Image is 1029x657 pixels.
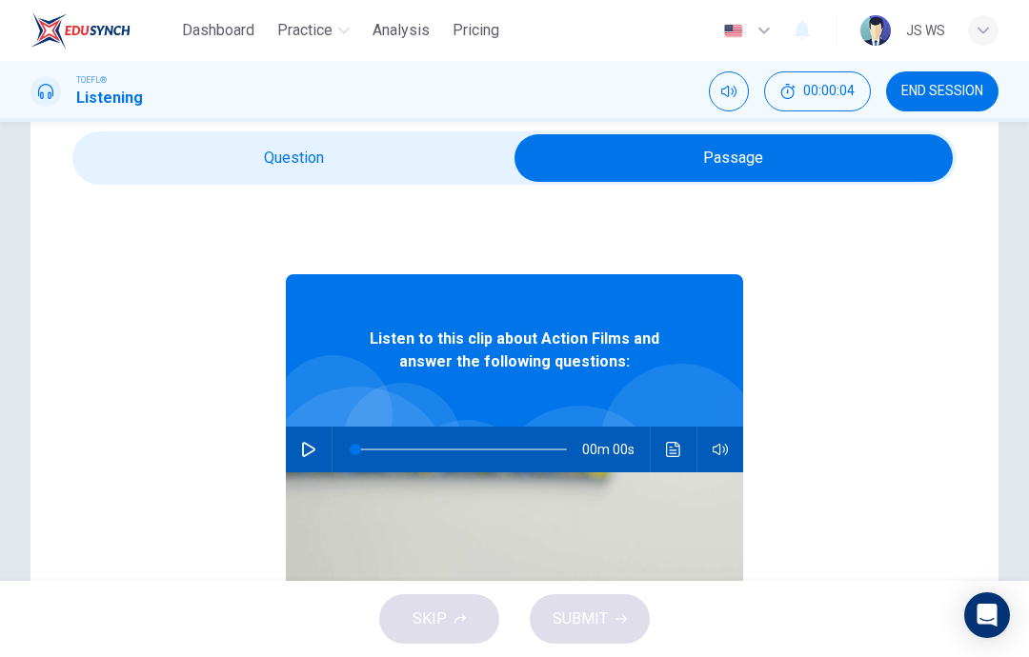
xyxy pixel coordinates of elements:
img: EduSynch logo [30,11,131,50]
span: Practice [277,19,333,42]
span: END SESSION [901,84,983,99]
span: Pricing [453,19,499,42]
div: ๋JS WS [906,19,945,42]
span: 00:00:04 [803,84,855,99]
div: Mute [709,71,749,111]
button: Analysis [365,13,437,48]
a: EduSynch logo [30,11,174,50]
div: Hide [764,71,871,111]
button: Practice [270,13,357,48]
span: Dashboard [182,19,254,42]
span: 00m 00s [582,427,650,472]
button: Pricing [445,13,507,48]
img: Profile picture [860,15,891,46]
span: TOEFL® [76,73,107,87]
button: END SESSION [886,71,999,111]
span: Listen to this clip about Action Films and answer the following questions: [348,328,681,373]
h1: Listening [76,87,143,109]
span: Analysis [373,19,430,42]
button: Dashboard [174,13,262,48]
button: 00:00:04 [764,71,871,111]
div: Open Intercom Messenger [964,592,1010,638]
img: en [721,24,745,38]
button: Click to see the audio transcription [658,427,689,472]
